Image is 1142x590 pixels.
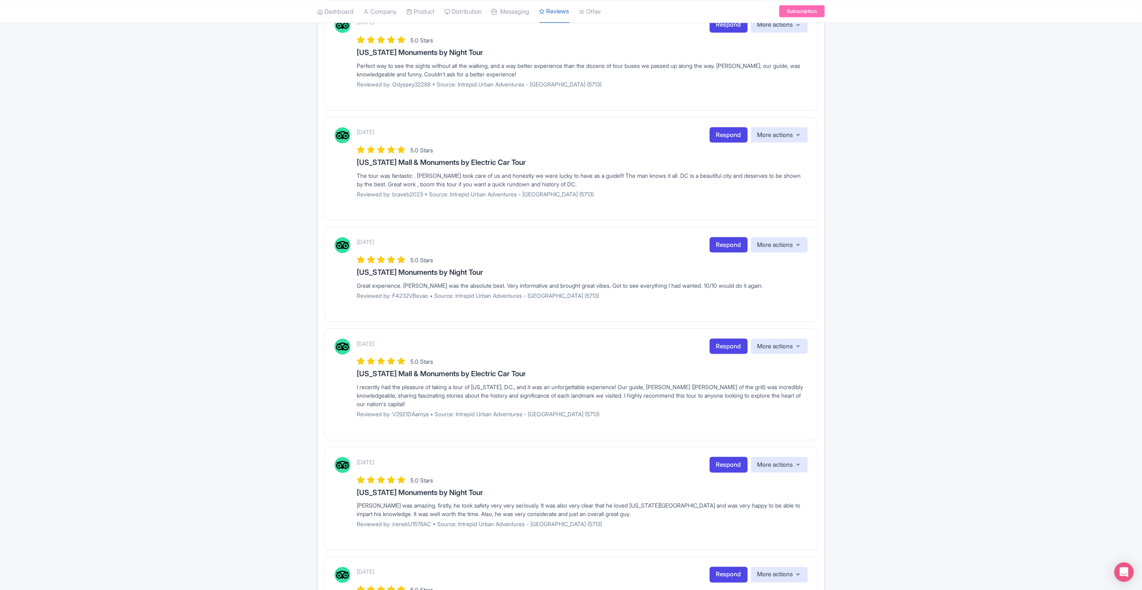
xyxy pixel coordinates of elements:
div: The tour was fantastic . [PERSON_NAME] took care of us and honestly we were lucky to have as a gu... [357,171,808,188]
a: Distribution [445,0,482,23]
a: Respond [710,17,748,33]
span: 5.0 Stars [411,358,433,365]
button: More actions [751,127,808,143]
h3: [US_STATE] Monuments by Night Tour [357,268,808,276]
img: Tripadvisor Logo [334,567,351,583]
a: Respond [710,127,748,143]
a: Messaging [492,0,530,23]
a: Respond [710,339,748,354]
div: [PERSON_NAME] was amazing. firstly, he took safety very very seriously. It was also very clear th... [357,501,808,518]
button: More actions [751,457,808,473]
img: Tripadvisor Logo [334,457,351,473]
button: More actions [751,339,808,354]
img: Tripadvisor Logo [334,339,351,355]
h3: [US_STATE] Monuments by Night Tour [357,489,808,497]
a: Respond [710,457,748,473]
a: Respond [710,567,748,583]
h3: [US_STATE] Monuments by Night Tour [357,48,808,57]
p: [DATE] [357,238,374,246]
span: 5.0 Stars [411,477,433,484]
p: Reviewed by: Odyssey32288 • Source: Intrepid Urban Adventures - [GEOGRAPHIC_DATA] (5713) [357,80,808,88]
p: [DATE] [357,568,374,576]
span: 5.0 Stars [411,257,433,263]
p: Reviewed by: braveb2023 • Source: Intrepid Urban Adventures - [GEOGRAPHIC_DATA] (5713) [357,190,808,198]
img: Tripadvisor Logo [334,127,351,143]
a: Other [579,0,601,23]
a: Respond [710,237,748,253]
button: More actions [751,17,808,33]
span: 5.0 Stars [411,37,433,44]
div: Great experience. [PERSON_NAME] was the absolute best. Very informative and brought great vibes. ... [357,281,808,290]
a: Product [407,0,435,23]
span: 5.0 Stars [411,147,433,154]
p: Reviewed by: irenekU1576AC • Source: Intrepid Urban Adventures - [GEOGRAPHIC_DATA] (5713) [357,520,808,528]
button: More actions [751,567,808,583]
h3: [US_STATE] Mall & Monuments by Electric Car Tour [357,370,808,378]
p: Reviewed by: F4232VBevao • Source: Intrepid Urban Adventures - [GEOGRAPHIC_DATA] (5713) [357,291,808,300]
a: Subscription [779,5,824,17]
p: [DATE] [357,339,374,348]
p: [DATE] [357,128,374,136]
a: Dashboard [318,0,354,23]
div: Open Intercom Messenger [1115,563,1134,582]
p: [DATE] [357,458,374,466]
div: Perfect way to see the sights without all the walking, and a way better experience than the dozen... [357,61,808,78]
h3: [US_STATE] Mall & Monuments by Electric Car Tour [357,158,808,166]
img: Tripadvisor Logo [334,17,351,33]
a: Company [364,0,397,23]
button: More actions [751,237,808,253]
p: Reviewed by: V2921DAamya • Source: Intrepid Urban Adventures - [GEOGRAPHIC_DATA] (5713) [357,410,808,418]
img: Tripadvisor Logo [334,237,351,253]
div: I recently had the pleasure of taking a tour of [US_STATE], D.C., and it was an unforgettable exp... [357,383,808,408]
